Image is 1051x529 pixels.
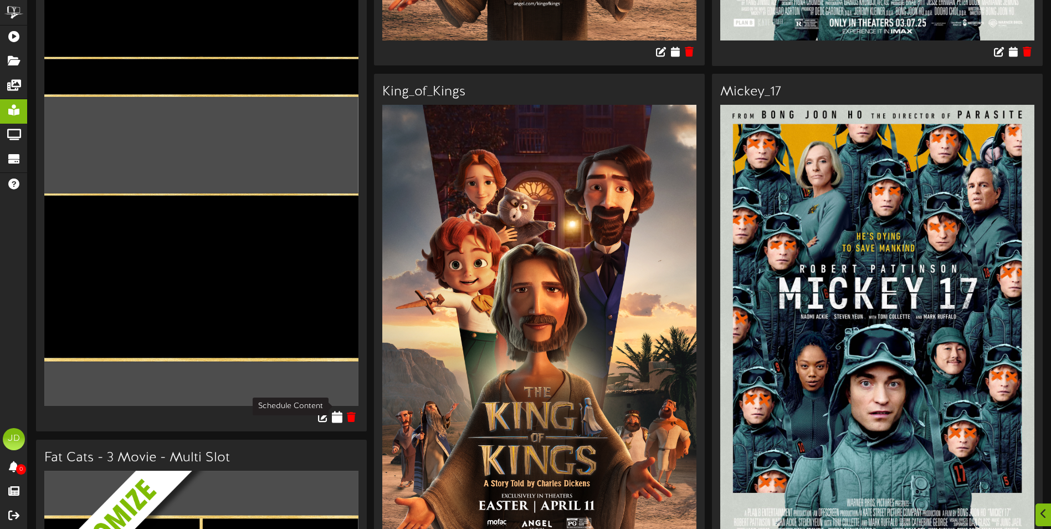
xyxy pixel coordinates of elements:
[16,464,26,475] span: 0
[3,428,25,450] div: JD
[44,451,358,465] h3: Fat Cats - 3 Movie - Multi Slot
[382,85,696,99] h3: King_of_Kings
[720,85,1034,99] h3: Mickey_17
